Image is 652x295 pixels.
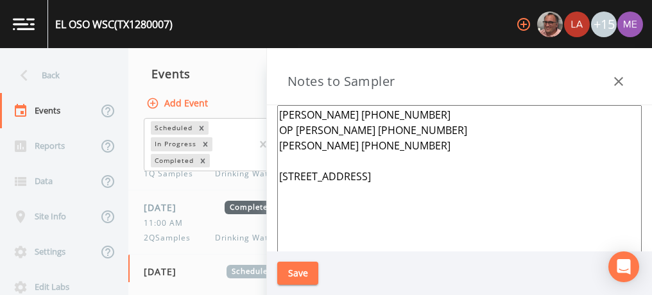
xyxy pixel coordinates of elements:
[144,232,198,244] span: 2QSamples
[227,265,277,278] span: Scheduled
[144,92,213,115] button: Add Event
[215,168,277,180] span: Drinking Water
[536,12,563,37] div: Mike Franklin
[617,12,643,37] img: d4d65db7c401dd99d63b7ad86343d265
[537,12,563,37] img: e2d790fa78825a4bb76dcb6ab311d44c
[215,232,277,244] span: Drinking Water
[287,71,395,92] h3: Notes to Sampler
[144,217,191,229] span: 11:00 AM
[564,12,590,37] img: cf6e799eed601856facf0d2563d1856d
[196,154,210,167] div: Remove Completed
[563,12,590,37] div: Lauren Saenz
[144,201,185,214] span: [DATE]
[225,201,277,214] span: Completed
[608,251,639,282] div: Open Intercom Messenger
[128,190,314,255] a: [DATE]Completed11:00 AM2QSamplesDrinking Water
[194,121,209,135] div: Remove Scheduled
[151,137,198,151] div: In Progress
[144,282,191,293] span: 10:00 AM
[151,121,194,135] div: Scheduled
[151,154,196,167] div: Completed
[277,262,318,285] button: Save
[144,168,201,180] span: 1Q Samples
[198,137,212,151] div: Remove In Progress
[144,265,185,278] span: [DATE]
[128,58,314,90] div: Events
[13,18,35,30] img: logo
[55,17,173,32] div: EL OSO WSC (TX1280007)
[591,12,617,37] div: +15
